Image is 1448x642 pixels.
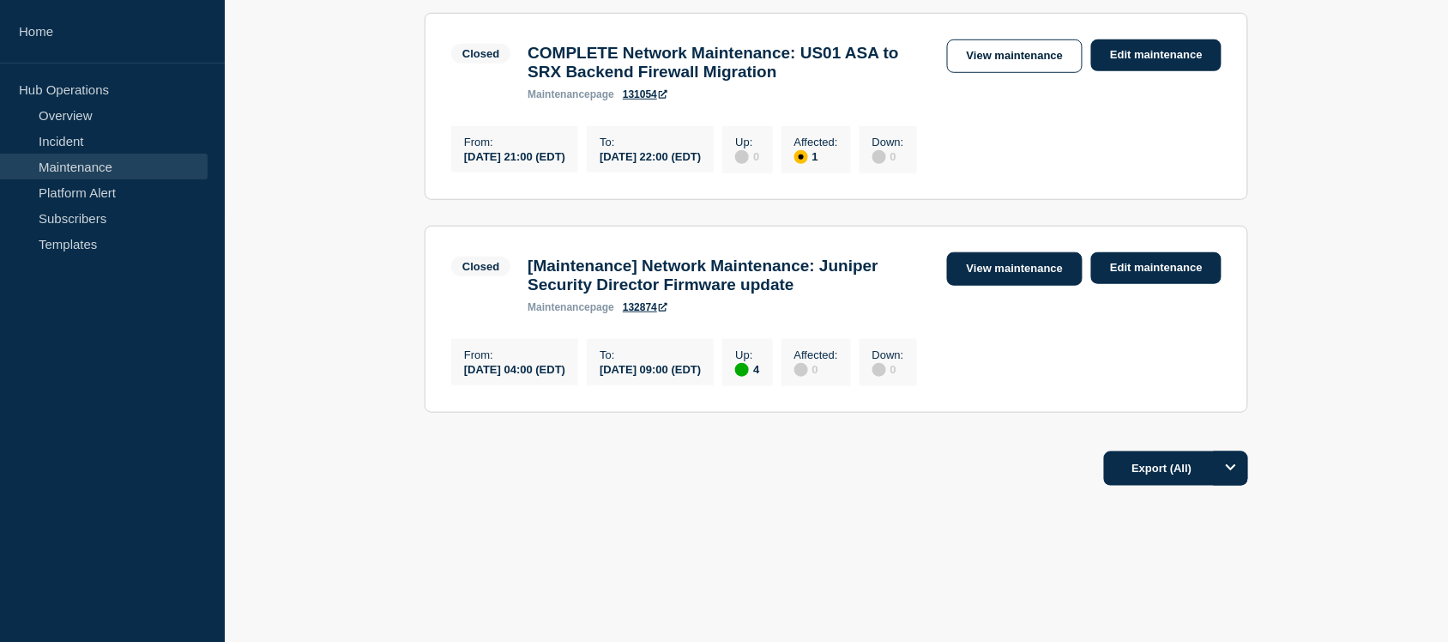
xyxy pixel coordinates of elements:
p: To : [600,136,701,148]
a: View maintenance [947,252,1083,286]
a: Edit maintenance [1091,39,1222,71]
a: 131054 [623,88,667,100]
div: 0 [872,148,904,164]
div: 0 [872,361,904,377]
div: disabled [872,363,886,377]
h3: COMPLETE Network Maintenance: US01 ASA to SRX Backend Firewall Migration [528,44,930,82]
div: disabled [872,150,886,164]
p: Up : [735,348,759,361]
p: To : [600,348,701,361]
div: Closed [462,260,499,273]
h3: [Maintenance] Network Maintenance: Juniper Security Director Firmware update [528,257,930,294]
p: From : [464,136,565,148]
div: 4 [735,361,759,377]
a: 132874 [623,301,667,313]
p: Down : [872,348,904,361]
p: Up : [735,136,759,148]
div: Closed [462,47,499,60]
p: Affected : [794,136,838,148]
div: 0 [735,148,759,164]
p: Down : [872,136,904,148]
div: up [735,363,749,377]
div: disabled [735,150,749,164]
div: [DATE] 09:00 (EDT) [600,361,701,376]
div: disabled [794,363,808,377]
span: maintenance [528,301,590,313]
p: From : [464,348,565,361]
p: Affected : [794,348,838,361]
div: [DATE] 22:00 (EDT) [600,148,701,163]
button: Export (All) [1104,451,1248,486]
a: View maintenance [947,39,1083,73]
div: [DATE] 04:00 (EDT) [464,361,565,376]
div: [DATE] 21:00 (EDT) [464,148,565,163]
button: Options [1214,451,1248,486]
div: 1 [794,148,838,164]
a: Edit maintenance [1091,252,1222,284]
p: page [528,88,614,100]
span: maintenance [528,88,590,100]
p: page [528,301,614,313]
div: affected [794,150,808,164]
div: 0 [794,361,838,377]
